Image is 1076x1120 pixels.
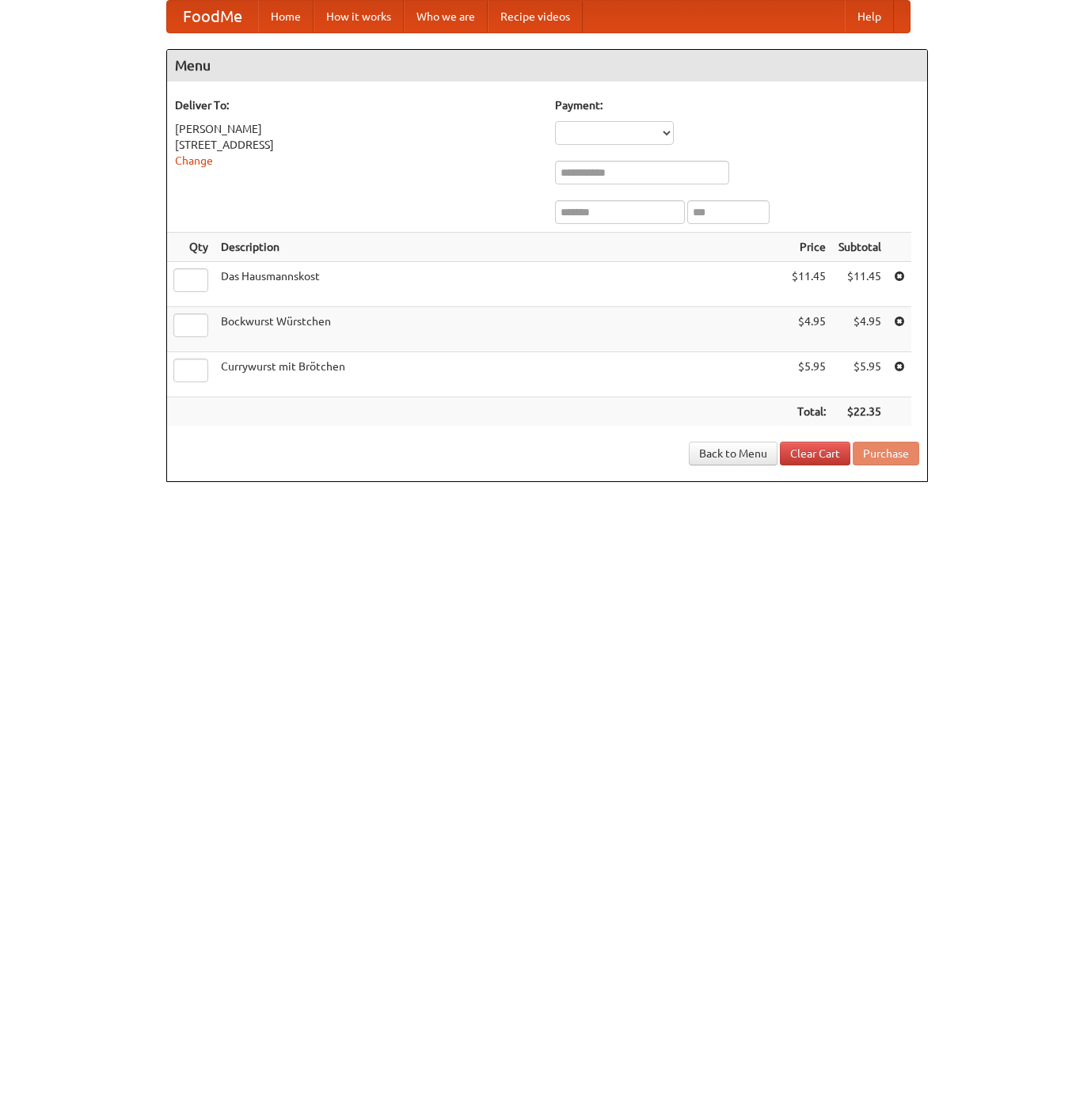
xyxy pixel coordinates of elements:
[555,97,919,113] h5: Payment:
[832,233,888,262] th: Subtotal
[167,50,927,82] h4: Menu
[258,1,314,32] a: Home
[215,307,785,352] td: Bockwurst Würstchen
[175,97,539,113] h5: Deliver To:
[404,1,488,32] a: Who we are
[215,262,785,307] td: Das Hausmannskost
[175,154,213,167] a: Change
[785,352,832,397] td: $5.95
[785,307,832,352] td: $4.95
[785,397,832,427] th: Total:
[780,442,850,465] a: Clear Cart
[832,307,888,352] td: $4.95
[215,352,785,397] td: Currywurst mit Brötchen
[832,352,888,397] td: $5.95
[832,262,888,307] td: $11.45
[853,442,919,465] button: Purchase
[175,121,539,137] div: [PERSON_NAME]
[488,1,583,32] a: Recipe videos
[845,1,894,32] a: Help
[215,233,785,262] th: Description
[167,1,258,32] a: FoodMe
[175,137,539,153] div: [STREET_ADDRESS]
[167,233,215,262] th: Qty
[785,262,832,307] td: $11.45
[314,1,404,32] a: How it works
[689,442,778,465] a: Back to Menu
[832,397,888,427] th: $22.35
[785,233,832,262] th: Price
